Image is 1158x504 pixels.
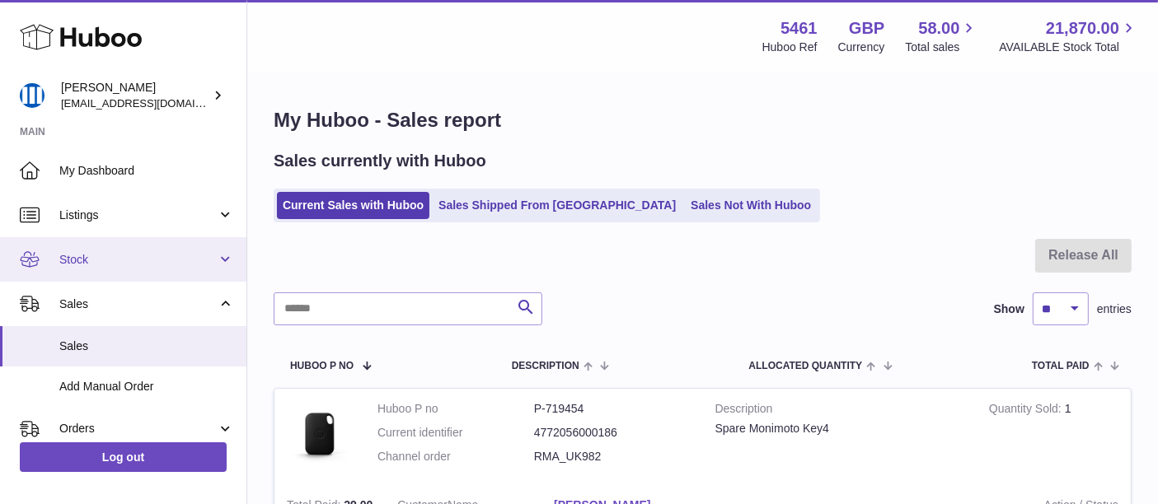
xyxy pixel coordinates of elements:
td: 1 [977,389,1131,485]
dd: P-719454 [534,401,691,417]
span: Huboo P no [290,361,354,371]
a: Sales Not With Huboo [685,192,817,219]
span: AVAILABLE Stock Total [999,40,1138,55]
a: Sales Shipped From [GEOGRAPHIC_DATA] [433,192,682,219]
dt: Current identifier [377,425,534,441]
strong: GBP [849,17,884,40]
a: 58.00 Total sales [905,17,978,55]
span: [EMAIL_ADDRESS][DOMAIN_NAME] [61,96,242,110]
span: entries [1097,301,1132,317]
span: Sales [59,338,234,354]
span: 21,870.00 [1046,17,1119,40]
a: 21,870.00 AVAILABLE Stock Total [999,17,1138,55]
a: Log out [20,442,227,472]
div: [PERSON_NAME] [61,80,209,111]
span: Add Manual Order [59,379,234,394]
span: Description [512,361,579,371]
span: Stock [59,252,217,268]
label: Show [994,301,1024,317]
span: Total sales [905,40,978,55]
img: 1676984517.jpeg [287,401,353,467]
h1: My Huboo - Sales report [274,107,1132,133]
strong: Quantity Sold [989,402,1065,419]
dd: 4772056000186 [534,425,691,441]
span: Orders [59,421,217,436]
span: 58.00 [918,17,959,40]
span: Listings [59,208,217,223]
dt: Channel order [377,449,534,464]
span: ALLOCATED Quantity [748,361,862,371]
div: Currency [838,40,885,55]
span: Total paid [1032,361,1090,371]
dt: Huboo P no [377,401,534,417]
a: Current Sales with Huboo [277,192,429,219]
strong: Description [715,401,964,421]
span: Sales [59,296,217,312]
strong: 5461 [781,17,818,40]
div: Huboo Ref [762,40,818,55]
span: My Dashboard [59,163,234,179]
div: Spare Monimoto Key4 [715,421,964,436]
h2: Sales currently with Huboo [274,150,486,172]
img: oksana@monimoto.com [20,83,45,108]
dd: RMA_UK982 [534,449,691,464]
